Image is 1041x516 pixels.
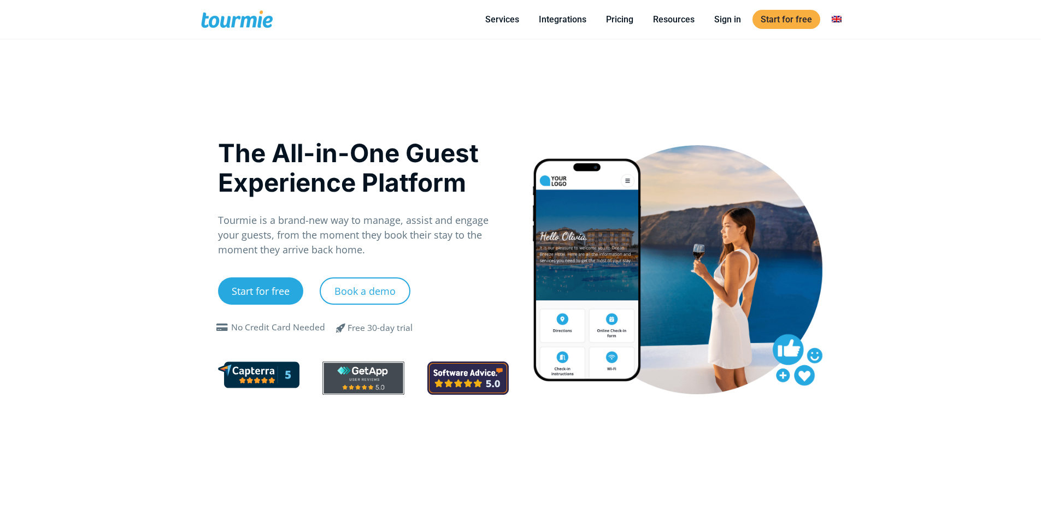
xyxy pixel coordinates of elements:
div: No Credit Card Needed [231,321,325,334]
div: Free 30-day trial [348,322,413,335]
a: Pricing [598,13,642,26]
span:  [328,321,354,334]
span:  [214,323,231,332]
a: Sign in [706,13,749,26]
a: Start for free [752,10,820,29]
a: Book a demo [320,277,410,305]
a: Integrations [531,13,595,26]
p: Tourmie is a brand-new way to manage, assist and engage your guests, from the moment they book th... [218,213,509,257]
a: Resources [645,13,703,26]
a: Start for free [218,277,303,305]
a: Services [477,13,527,26]
h1: The All-in-One Guest Experience Platform [218,138,509,197]
a: Switch to [824,13,850,26]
